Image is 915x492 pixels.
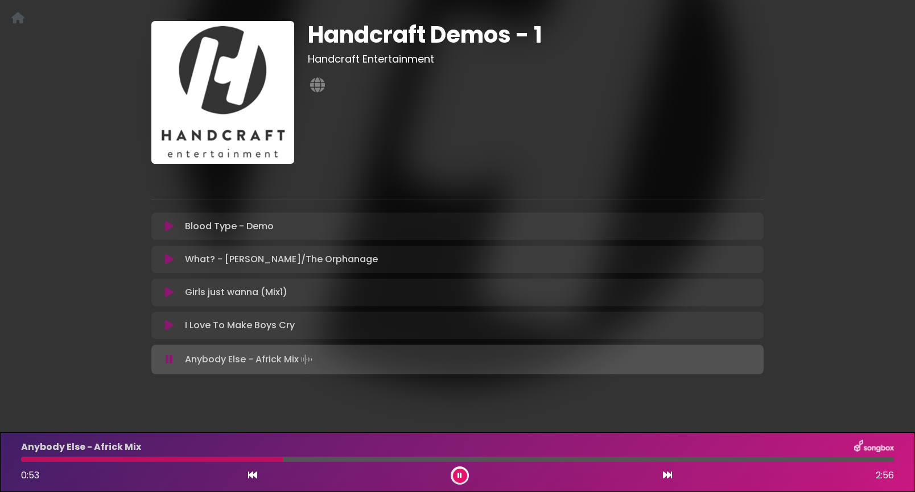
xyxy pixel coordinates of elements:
p: What? - [PERSON_NAME]/The Orphanage [185,253,378,266]
p: Anybody Else - Africk Mix [185,352,315,367]
p: Blood Type - Demo [185,220,274,233]
p: I Love To Make Boys Cry [185,319,295,332]
h1: Handcraft Demos - 1 [308,21,764,48]
img: waveform4.gif [299,352,315,367]
img: YmarSdcVT02vtbmQ10Kd [151,21,294,164]
p: Girls just wanna (Mix1) [185,286,287,299]
h3: Handcraft Entertainment [308,53,764,65]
